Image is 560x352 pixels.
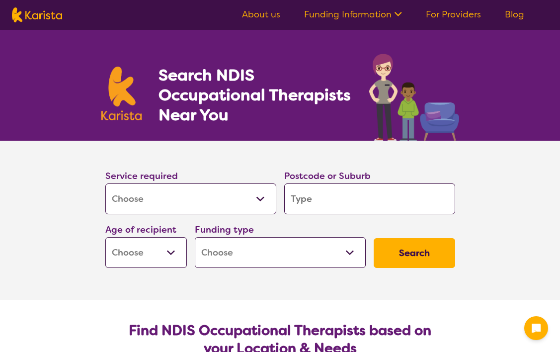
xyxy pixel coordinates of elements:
[101,67,142,120] img: Karista logo
[284,183,455,214] input: Type
[426,8,481,20] a: For Providers
[12,7,62,22] img: Karista logo
[105,170,178,182] label: Service required
[505,8,524,20] a: Blog
[195,224,254,236] label: Funding type
[159,65,352,125] h1: Search NDIS Occupational Therapists Near You
[284,170,371,182] label: Postcode or Suburb
[369,54,459,141] img: occupational-therapy
[374,238,455,268] button: Search
[242,8,280,20] a: About us
[304,8,402,20] a: Funding Information
[105,224,176,236] label: Age of recipient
